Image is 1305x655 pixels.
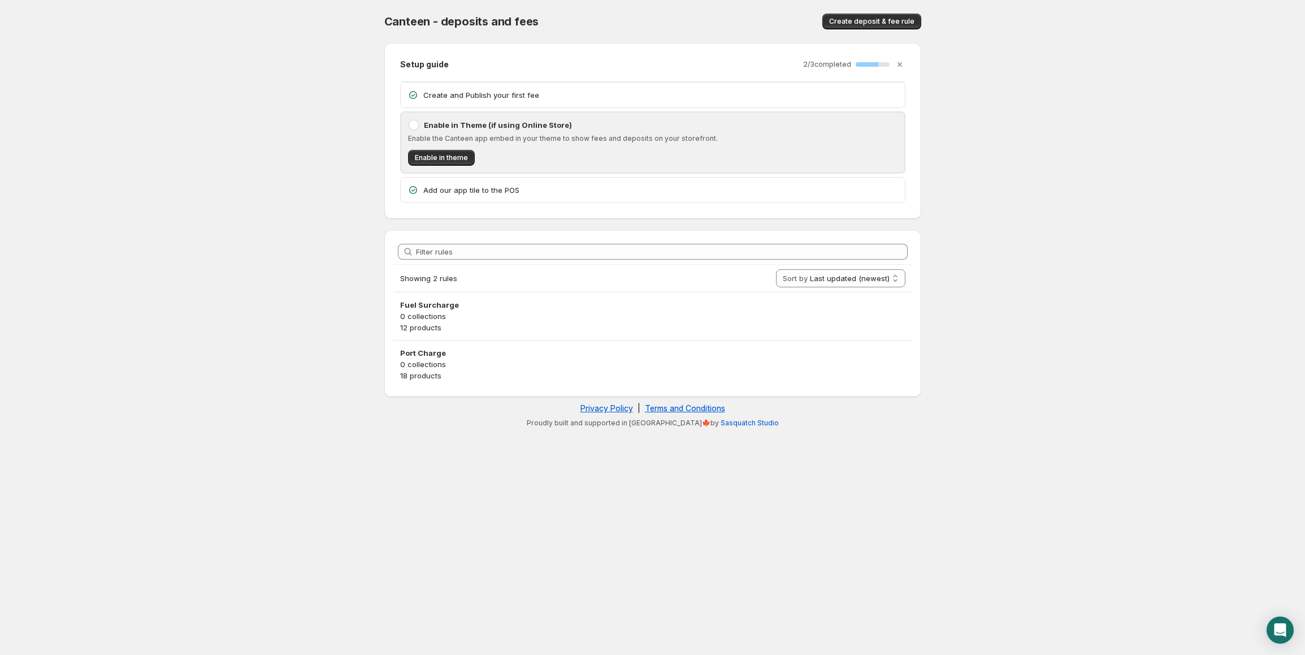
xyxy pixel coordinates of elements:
[384,15,539,28] span: Canteen - deposits and fees
[400,299,905,311] h3: Fuel Surcharge
[400,274,457,283] span: Showing 2 rules
[400,311,905,322] p: 0 collections
[803,60,851,69] p: 2 / 3 completed
[400,370,905,381] p: 18 products
[580,403,633,413] a: Privacy Policy
[408,134,898,143] p: Enable the Canteen app embed in your theme to show fees and deposits on your storefront.
[721,419,779,427] a: Sasquatch Studio
[415,153,468,162] span: Enable in theme
[400,59,449,70] h2: Setup guide
[892,57,908,72] button: Dismiss setup guide
[416,244,908,260] input: Filter rules
[408,150,475,166] button: Enable in theme
[400,322,905,333] p: 12 products
[400,347,905,359] h3: Port Charge
[645,403,725,413] a: Terms and Conditions
[829,17,914,26] span: Create deposit & fee rule
[400,359,905,370] p: 0 collections
[423,184,898,196] p: Add our app tile to the POS
[424,119,898,131] p: Enable in Theme (if using Online Store)
[822,14,921,29] button: Create deposit & fee rule
[390,419,916,428] p: Proudly built and supported in [GEOGRAPHIC_DATA]🍁by
[638,403,640,413] span: |
[423,89,898,101] p: Create and Publish your first fee
[1267,617,1294,644] div: Open Intercom Messenger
